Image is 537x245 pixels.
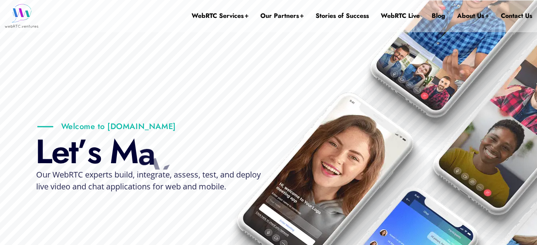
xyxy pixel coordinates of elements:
img: WebRTC.ventures [5,4,39,28]
div: s [87,134,101,170]
span: Our WebRTC experts build, integrate, assess, test, and deploy live video and chat applications fo... [36,169,261,192]
div: ’ [78,134,87,170]
div: t [69,134,78,170]
div: e [51,134,69,170]
div: k [149,152,176,191]
div: L [35,134,51,170]
div: a [137,135,155,172]
div: M [109,134,138,170]
p: Welcome to [DOMAIN_NAME] [37,122,176,131]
